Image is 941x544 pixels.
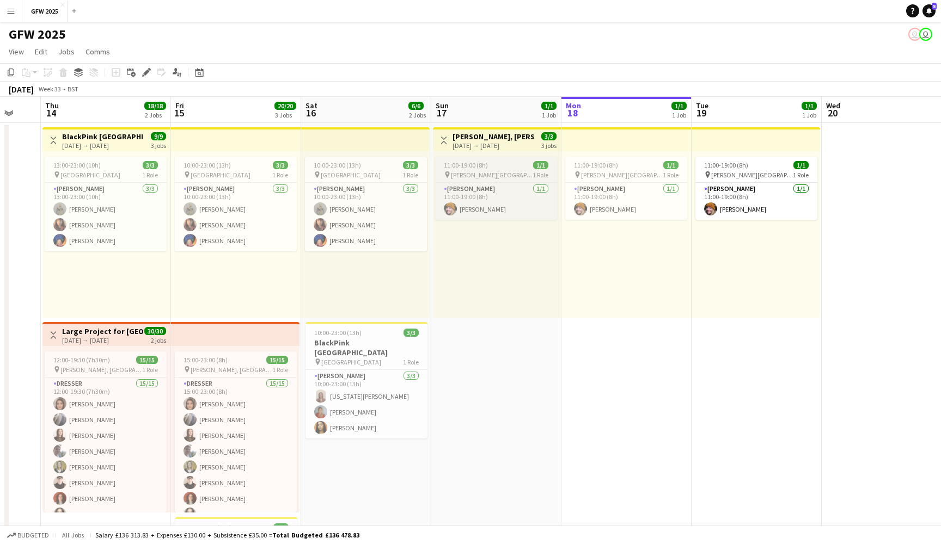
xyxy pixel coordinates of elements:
[305,370,427,438] app-card-role: [PERSON_NAME]3/310:00-23:00 (13h)[US_STATE][PERSON_NAME][PERSON_NAME][PERSON_NAME]
[922,4,936,17] a: 5
[435,157,557,220] app-job-card: 11:00-19:00 (8h)1/1 [PERSON_NAME][GEOGRAPHIC_DATA][PERSON_NAME]1 Role[PERSON_NAME]1/111:00-19:00 ...
[671,102,687,110] span: 1/1
[175,101,184,110] span: Fri
[402,171,418,179] span: 1 Role
[191,366,272,374] span: [PERSON_NAME], [GEOGRAPHIC_DATA]
[35,47,47,57] span: Edit
[672,111,686,119] div: 1 Job
[711,171,793,179] span: [PERSON_NAME][GEOGRAPHIC_DATA][PERSON_NAME]
[802,102,817,110] span: 1/1
[695,183,817,220] app-card-role: [PERSON_NAME]1/111:00-19:00 (8h)[PERSON_NAME]
[54,45,79,59] a: Jobs
[144,102,166,110] span: 18/18
[45,101,59,110] span: Thu
[184,523,231,531] span: 10:00-23:00 (13h)
[81,45,114,59] a: Comms
[273,523,289,531] span: 2/2
[62,326,143,336] h3: Large Project for [GEOGRAPHIC_DATA], [PERSON_NAME], [GEOGRAPHIC_DATA]
[694,107,708,119] span: 19
[541,102,557,110] span: 1/1
[574,161,618,169] span: 11:00-19:00 (8h)
[60,366,142,374] span: [PERSON_NAME], [GEOGRAPHIC_DATA]
[174,107,184,119] span: 15
[305,157,427,251] app-job-card: 10:00-23:00 (13h)3/3 [GEOGRAPHIC_DATA]1 Role[PERSON_NAME]3/310:00-23:00 (13h)[PERSON_NAME][PERSON...
[142,366,158,374] span: 1 Role
[272,171,288,179] span: 1 Role
[58,47,75,57] span: Jobs
[184,356,228,364] span: 15:00-23:00 (8h)
[663,161,679,169] span: 1/1
[266,356,288,364] span: 15/15
[696,101,708,110] span: Tue
[136,356,158,364] span: 15/15
[151,140,166,150] div: 3 jobs
[663,171,679,179] span: 1 Role
[408,102,424,110] span: 6/6
[453,132,534,141] h3: [PERSON_NAME], [PERSON_NAME]
[305,322,427,438] div: 10:00-23:00 (13h)3/3BlackPink [GEOGRAPHIC_DATA] [GEOGRAPHIC_DATA]1 Role[PERSON_NAME]3/310:00-23:0...
[142,171,158,179] span: 1 Role
[695,157,817,220] div: 11:00-19:00 (8h)1/1 [PERSON_NAME][GEOGRAPHIC_DATA][PERSON_NAME]1 Role[PERSON_NAME]1/111:00-19:00 ...
[175,351,297,512] app-job-card: 15:00-23:00 (8h)15/15 [PERSON_NAME], [GEOGRAPHIC_DATA]1 RoleDresser15/1515:00-23:00 (8h)[PERSON_N...
[908,28,921,41] app-user-avatar: Mike Bolton
[9,26,66,42] h1: GFW 2025
[275,111,296,119] div: 3 Jobs
[145,111,166,119] div: 2 Jobs
[175,183,297,251] app-card-role: [PERSON_NAME]3/310:00-23:00 (13h)[PERSON_NAME][PERSON_NAME][PERSON_NAME]
[305,183,427,251] app-card-role: [PERSON_NAME]3/310:00-23:00 (13h)[PERSON_NAME][PERSON_NAME][PERSON_NAME]
[451,171,533,179] span: [PERSON_NAME][GEOGRAPHIC_DATA][PERSON_NAME]
[60,171,120,179] span: [GEOGRAPHIC_DATA]
[53,356,110,364] span: 12:00-19:30 (7h30m)
[85,47,110,57] span: Comms
[68,85,78,93] div: BST
[434,107,449,119] span: 17
[95,531,359,539] div: Salary £136 313.83 + Expenses £130.00 + Subsistence £35.00 =
[321,171,381,179] span: [GEOGRAPHIC_DATA]
[273,161,288,169] span: 3/3
[566,101,581,110] span: Mon
[314,329,362,337] span: 10:00-23:00 (13h)
[533,171,548,179] span: 1 Role
[565,183,687,220] app-card-role: [PERSON_NAME]1/111:00-19:00 (8h)[PERSON_NAME]
[274,102,296,110] span: 20/20
[44,107,59,119] span: 14
[53,161,101,169] span: 13:00-23:00 (10h)
[435,183,557,220] app-card-role: [PERSON_NAME]1/111:00-19:00 (8h)[PERSON_NAME]
[9,84,34,95] div: [DATE]
[305,338,427,357] h3: BlackPink [GEOGRAPHIC_DATA]
[564,107,581,119] span: 18
[404,329,419,337] span: 3/3
[17,531,49,539] span: Budgeted
[824,107,840,119] span: 20
[304,107,317,119] span: 16
[184,161,231,169] span: 10:00-23:00 (13h)
[5,529,51,541] button: Budgeted
[151,132,166,140] span: 9/9
[191,171,250,179] span: [GEOGRAPHIC_DATA]
[30,45,52,59] a: Edit
[62,336,143,344] div: [DATE] → [DATE]
[45,157,167,251] app-job-card: 13:00-23:00 (10h)3/3 [GEOGRAPHIC_DATA]1 Role[PERSON_NAME]3/313:00-23:00 (10h)[PERSON_NAME][PERSON...
[60,531,86,539] span: All jobs
[541,140,557,150] div: 3 jobs
[272,366,288,374] span: 1 Role
[144,327,166,335] span: 30/30
[444,161,488,169] span: 11:00-19:00 (8h)
[45,183,167,251] app-card-role: [PERSON_NAME]3/313:00-23:00 (10h)[PERSON_NAME][PERSON_NAME][PERSON_NAME]
[403,161,418,169] span: 3/3
[541,132,557,140] span: 3/3
[321,358,381,366] span: [GEOGRAPHIC_DATA]
[62,141,143,150] div: [DATE] → [DATE]
[4,45,28,59] a: View
[581,171,663,179] span: [PERSON_NAME][GEOGRAPHIC_DATA][PERSON_NAME]
[45,351,167,512] app-job-card: 12:00-19:30 (7h30m)15/15 [PERSON_NAME], [GEOGRAPHIC_DATA]1 RoleDresser15/1512:00-19:30 (7h30m)[PE...
[436,101,449,110] span: Sun
[22,1,68,22] button: GFW 2025
[565,157,687,220] app-job-card: 11:00-19:00 (8h)1/1 [PERSON_NAME][GEOGRAPHIC_DATA][PERSON_NAME]1 Role[PERSON_NAME]1/111:00-19:00 ...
